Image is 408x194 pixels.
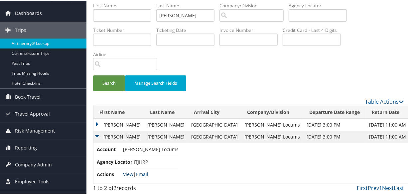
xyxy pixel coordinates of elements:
[188,105,241,118] th: Arrival City: activate to sort column ascending
[93,50,162,57] label: Airline
[379,184,382,191] a: 1
[97,170,122,177] span: Actions
[368,184,379,191] a: Prev
[125,75,186,90] button: Manage Search Fields
[134,158,148,164] span: ITJHRP
[15,122,55,139] span: Risk Management
[93,26,156,33] label: Ticket Number
[123,170,148,177] span: |
[365,97,404,105] a: Table Actions
[144,130,188,142] td: [PERSON_NAME]
[241,130,303,142] td: [PERSON_NAME] Locums
[93,130,144,142] td: [PERSON_NAME]
[113,184,116,191] span: 2
[303,130,366,142] td: [DATE] 3:00 PM
[15,88,41,105] span: Book Travel
[15,173,50,189] span: Employee Tools
[394,184,404,191] a: Last
[93,2,156,8] label: First Name
[241,118,303,130] td: [PERSON_NAME] Locums
[289,2,352,8] label: Agency Locator
[123,170,133,177] a: View
[144,105,188,118] th: Last Name: activate to sort column ascending
[93,118,144,130] td: [PERSON_NAME]
[136,170,148,177] a: Email
[15,21,26,38] span: Trips
[303,105,366,118] th: Departure Date Range: activate to sort column ascending
[219,26,283,33] label: Invoice Number
[156,2,219,8] label: Last Name
[15,139,37,155] span: Reporting
[93,105,144,118] th: First Name: activate to sort column ascending
[123,145,179,152] span: [PERSON_NAME] Locums
[156,26,219,33] label: Ticketing Date
[97,158,132,165] span: Agency Locator
[382,184,394,191] a: Next
[219,2,289,8] label: Company/Division
[93,75,125,90] button: Search
[144,118,188,130] td: [PERSON_NAME]
[241,105,303,118] th: Company/Division
[15,105,50,122] span: Travel Approval
[357,184,368,191] a: First
[97,145,122,152] span: Account
[303,118,366,130] td: [DATE] 3:00 PM
[188,130,241,142] td: [GEOGRAPHIC_DATA]
[188,118,241,130] td: [GEOGRAPHIC_DATA]
[283,26,346,33] label: Credit Card - Last 4 Digits
[15,4,42,21] span: Dashboards
[15,156,52,172] span: Company Admin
